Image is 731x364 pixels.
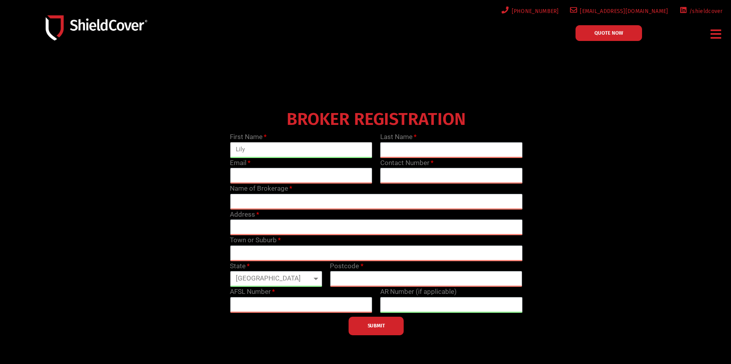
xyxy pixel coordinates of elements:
[708,25,725,43] div: Menu Toggle
[687,6,723,16] span: /shieldcover
[577,6,668,16] span: [EMAIL_ADDRESS][DOMAIN_NAME]
[380,287,457,297] label: AR Number (if applicable)
[230,210,259,220] label: Address
[594,30,623,35] span: QUOTE NOW
[230,235,281,245] label: Town or Suburb
[230,184,292,194] label: Name of Brokerage
[368,325,385,327] span: SUBMIT
[230,261,250,271] label: State
[500,6,559,16] a: [PHONE_NUMBER]
[330,261,363,271] label: Postcode
[576,25,642,41] a: QUOTE NOW
[349,317,404,335] button: SUBMIT
[509,6,559,16] span: [PHONE_NUMBER]
[230,158,250,168] label: Email
[678,6,723,16] a: /shieldcover
[230,287,275,297] label: AFSL Number
[226,115,526,124] h4: BROKER REGISTRATION
[380,132,416,142] label: Last Name
[46,15,147,40] img: Shield-Cover-Underwriting-Australia-logo-full
[380,158,433,168] label: Contact Number
[568,6,668,16] a: [EMAIL_ADDRESS][DOMAIN_NAME]
[230,132,266,142] label: First Name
